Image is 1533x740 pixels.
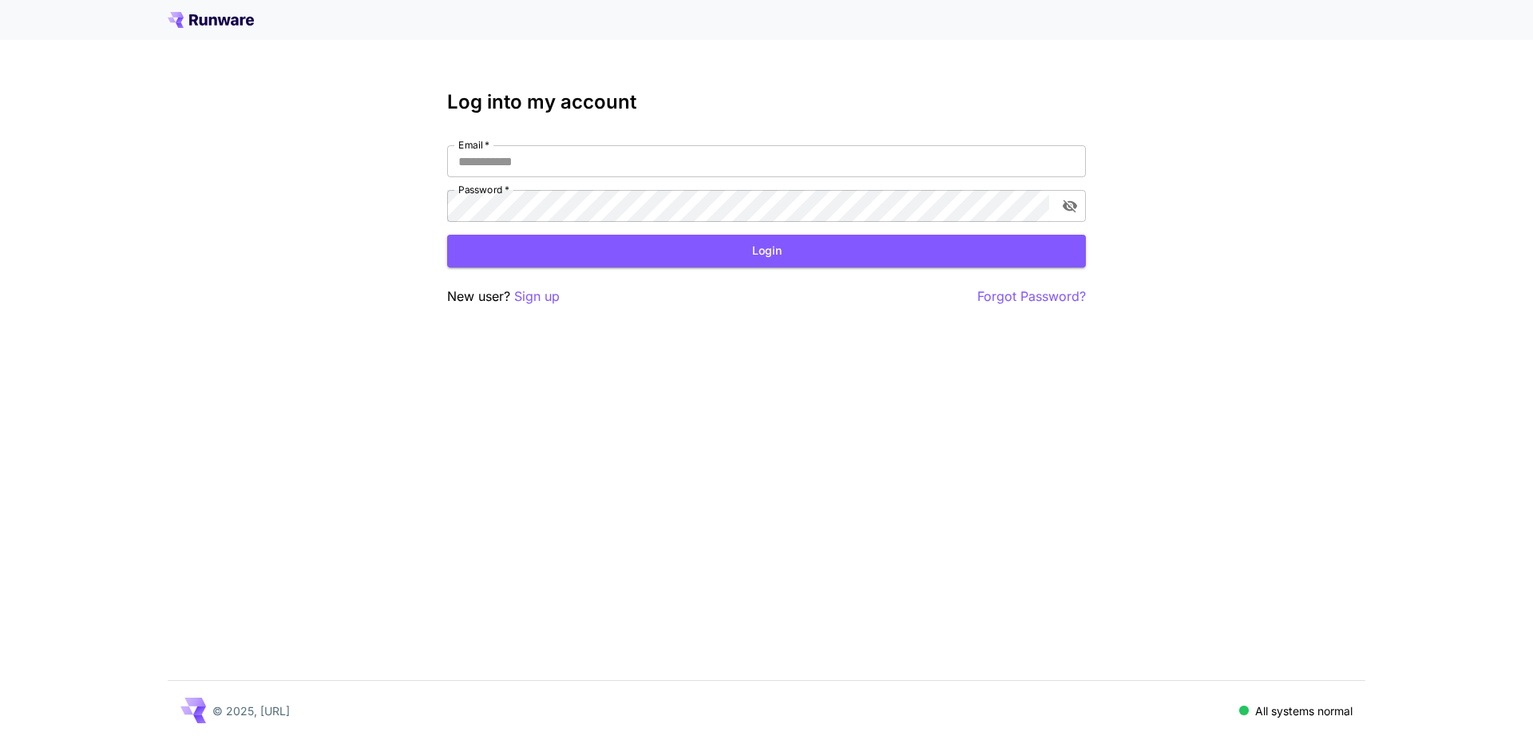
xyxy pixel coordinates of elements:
p: All systems normal [1255,702,1353,719]
label: Email [458,138,489,152]
button: toggle password visibility [1056,192,1084,220]
h3: Log into my account [447,91,1086,113]
button: Forgot Password? [977,287,1086,307]
button: Sign up [514,287,560,307]
label: Password [458,183,509,196]
p: © 2025, [URL] [212,702,290,719]
p: New user? [447,287,560,307]
button: Login [447,235,1086,267]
